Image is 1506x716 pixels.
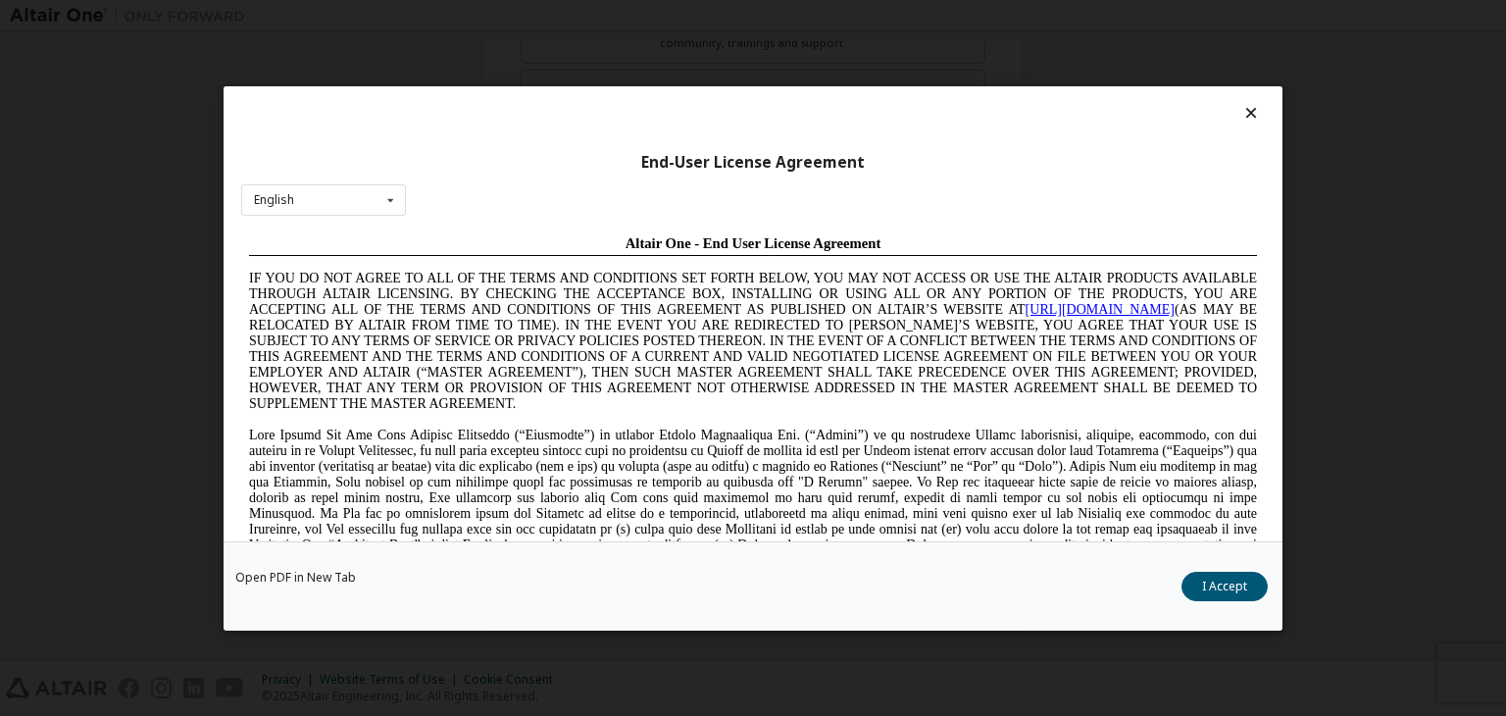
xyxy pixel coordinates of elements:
[8,200,1016,340] span: Lore Ipsumd Sit Ame Cons Adipisc Elitseddo (“Eiusmodte”) in utlabor Etdolo Magnaaliqua Eni. (“Adm...
[1181,572,1268,601] button: I Accept
[235,572,356,584] a: Open PDF in New Tab
[384,8,640,24] span: Altair One - End User License Agreement
[254,194,294,206] div: English
[8,43,1016,183] span: IF YOU DO NOT AGREE TO ALL OF THE TERMS AND CONDITIONS SET FORTH BELOW, YOU MAY NOT ACCESS OR USE...
[784,75,933,89] a: [URL][DOMAIN_NAME]
[241,152,1265,172] div: End-User License Agreement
